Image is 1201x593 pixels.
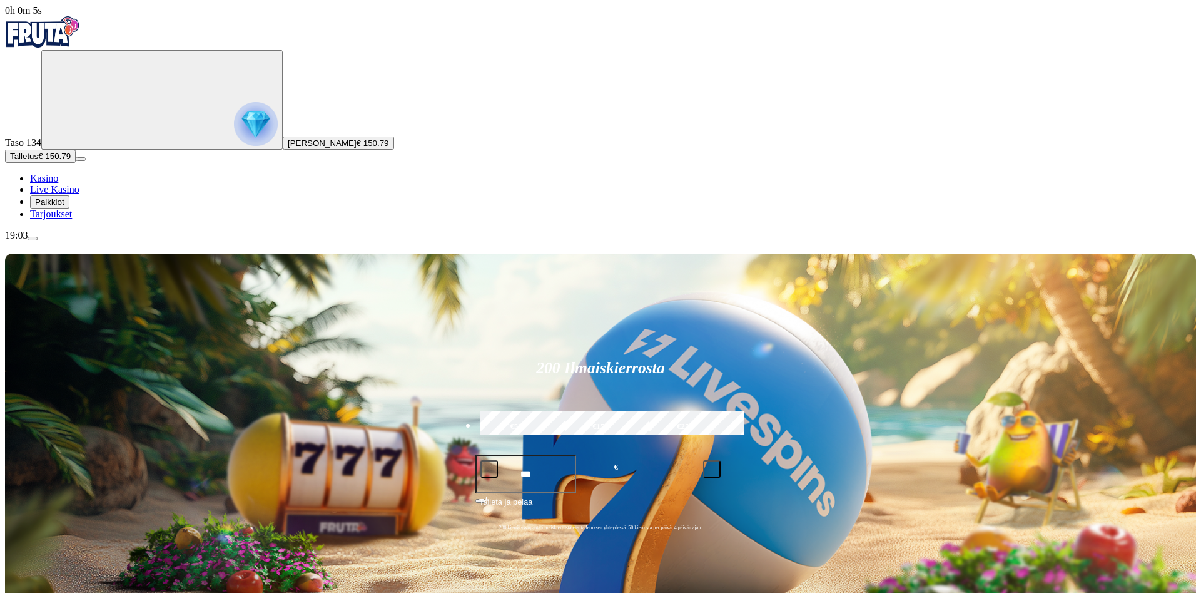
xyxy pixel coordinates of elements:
[28,237,38,240] button: menu
[5,16,1196,220] nav: Primary
[5,39,80,49] a: Fruta
[5,150,76,163] button: Talletusplus icon€ 150.79
[475,495,726,519] button: Talleta ja pelaa
[35,197,64,207] span: Palkkiot
[614,462,618,473] span: €
[76,157,86,161] button: menu
[646,409,724,445] label: €250
[41,50,283,150] button: reward progress
[5,16,80,48] img: Fruta
[5,5,42,16] span: user session time
[30,173,58,183] a: Kasino
[30,184,79,195] a: Live Kasino
[703,460,721,478] button: plus icon
[562,409,639,445] label: €150
[477,409,555,445] label: €50
[234,102,278,146] img: reward progress
[485,495,489,502] span: €
[30,195,69,209] button: Palkkiot
[479,496,532,518] span: Talleta ja pelaa
[288,138,357,148] span: [PERSON_NAME]
[10,152,38,161] span: Talletus
[357,138,389,148] span: € 150.79
[38,152,71,161] span: € 150.79
[480,460,498,478] button: minus icon
[5,230,28,240] span: 19:03
[5,173,1196,220] nav: Main menu
[5,137,41,148] span: Taso 134
[30,209,72,219] a: Tarjoukset
[283,137,394,150] button: [PERSON_NAME]€ 150.79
